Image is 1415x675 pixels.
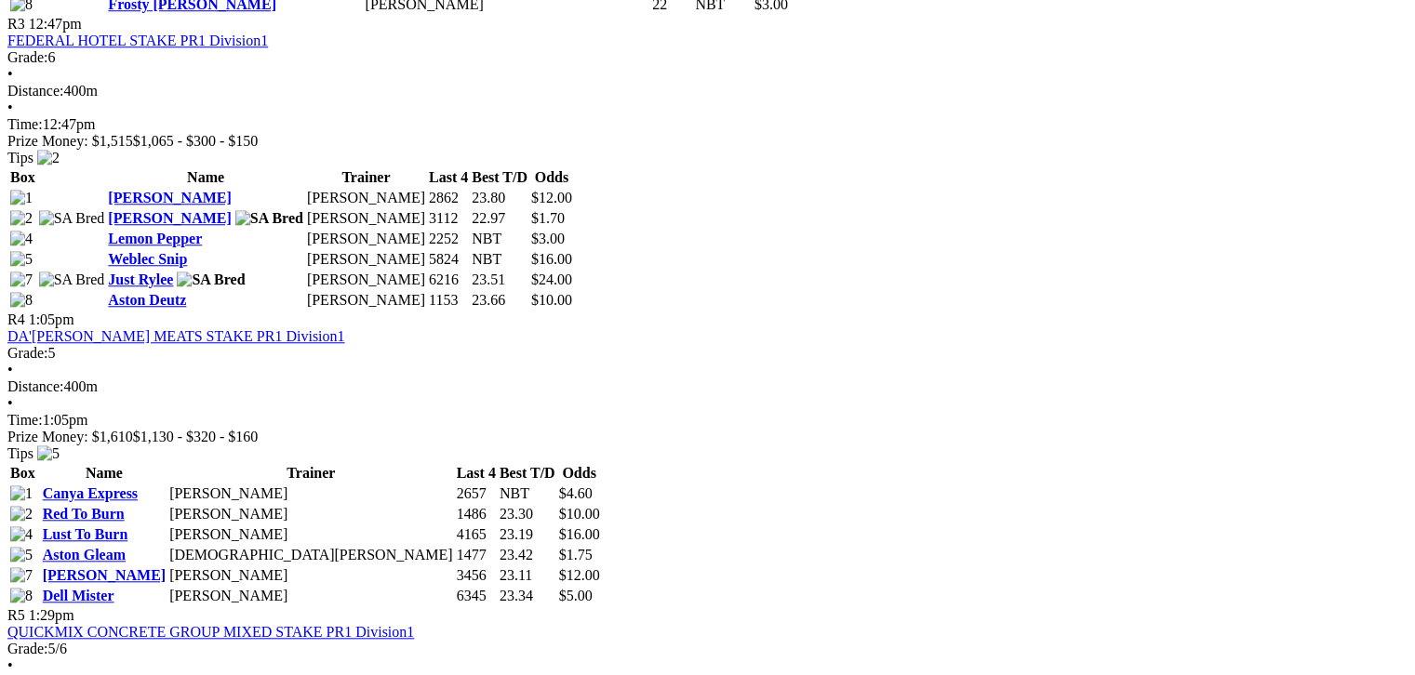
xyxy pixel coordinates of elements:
[7,395,13,411] span: •
[7,607,25,623] span: R5
[7,641,1408,657] div: 5/6
[559,506,600,522] span: $10.00
[42,464,167,483] th: Name
[10,547,33,563] img: 5
[133,429,259,444] span: $1,130 - $320 - $160
[10,526,33,543] img: 4
[7,83,1408,99] div: 400m
[428,168,469,187] th: Last 4
[168,484,454,503] td: [PERSON_NAME]
[7,378,63,394] span: Distance:
[10,567,33,584] img: 7
[499,566,556,585] td: 23.11
[7,345,1408,362] div: 5
[530,168,573,187] th: Odds
[7,345,48,361] span: Grade:
[7,412,43,428] span: Time:
[306,291,426,310] td: [PERSON_NAME]
[168,464,454,483] th: Trainer
[43,506,125,522] a: Red To Burn
[10,231,33,247] img: 4
[10,588,33,604] img: 8
[306,189,426,207] td: [PERSON_NAME]
[10,271,33,288] img: 7
[168,505,454,523] td: [PERSON_NAME]
[7,328,345,344] a: DA'[PERSON_NAME] MEATS STAKE PR1 Division1
[456,464,497,483] th: Last 4
[43,526,128,542] a: Lust To Burn
[471,271,528,289] td: 23.51
[235,210,303,227] img: SA Bred
[10,506,33,523] img: 2
[499,484,556,503] td: NBT
[428,291,469,310] td: 1153
[7,116,43,132] span: Time:
[108,271,173,287] a: Just Rylee
[108,292,186,308] a: Aston Deutz
[531,210,565,226] span: $1.70
[108,190,231,205] a: [PERSON_NAME]
[428,189,469,207] td: 2862
[428,230,469,248] td: 2252
[39,210,105,227] img: SA Bred
[559,567,600,583] span: $12.00
[29,607,74,623] span: 1:29pm
[7,49,48,65] span: Grade:
[29,311,74,327] span: 1:05pm
[471,291,528,310] td: 23.66
[107,168,304,187] th: Name
[43,567,166,583] a: [PERSON_NAME]
[456,587,497,605] td: 6345
[43,588,114,603] a: Dell Mister
[558,464,601,483] th: Odds
[7,412,1408,429] div: 1:05pm
[108,251,187,267] a: Weblec Snip
[499,464,556,483] th: Best T/D
[499,587,556,605] td: 23.34
[133,133,259,149] span: $1,065 - $300 - $150
[456,525,497,544] td: 4165
[471,168,528,187] th: Best T/D
[559,485,593,501] span: $4.60
[428,250,469,269] td: 5824
[428,209,469,228] td: 3112
[7,429,1408,445] div: Prize Money: $1,610
[306,230,426,248] td: [PERSON_NAME]
[531,231,565,246] span: $3.00
[428,271,469,289] td: 6216
[108,210,231,226] a: [PERSON_NAME]
[10,169,35,185] span: Box
[7,16,25,32] span: R3
[456,546,497,564] td: 1477
[29,16,82,32] span: 12:47pm
[531,271,572,287] span: $24.00
[7,657,13,673] span: •
[168,566,454,585] td: [PERSON_NAME]
[499,505,556,523] td: 23.30
[168,546,454,564] td: [DEMOGRAPHIC_DATA][PERSON_NAME]
[7,378,1408,395] div: 400m
[43,547,126,562] a: Aston Gleam
[456,505,497,523] td: 1486
[7,445,33,461] span: Tips
[168,587,454,605] td: [PERSON_NAME]
[559,547,593,562] span: $1.75
[10,210,33,227] img: 2
[456,566,497,585] td: 3456
[10,190,33,206] img: 1
[7,49,1408,66] div: 6
[7,99,13,115] span: •
[531,251,572,267] span: $16.00
[39,271,105,288] img: SA Bred
[7,83,63,99] span: Distance:
[471,209,528,228] td: 22.97
[10,251,33,268] img: 5
[10,465,35,481] span: Box
[37,150,60,166] img: 2
[531,292,572,308] span: $10.00
[10,292,33,309] img: 8
[10,485,33,502] img: 1
[37,445,60,462] img: 5
[168,525,454,544] td: [PERSON_NAME]
[7,311,25,327] span: R4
